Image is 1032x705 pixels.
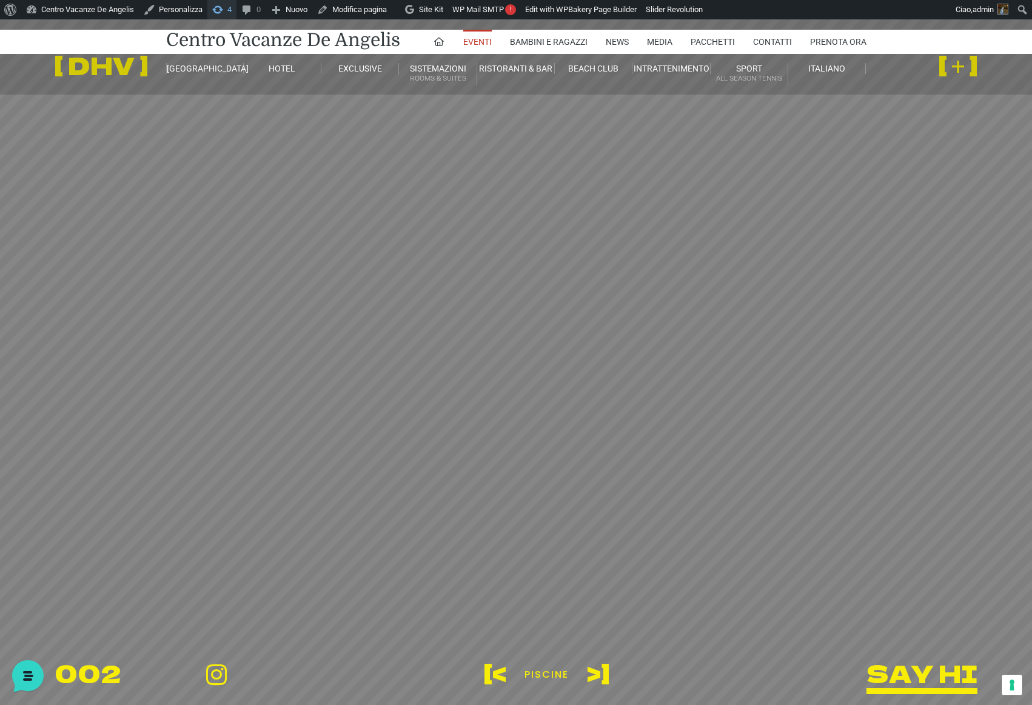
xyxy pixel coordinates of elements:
a: Eventi [463,30,492,54]
span: Slider Revolution [646,5,703,14]
button: Start a Conversation [19,172,223,196]
button: Help [158,389,233,417]
a: [GEOGRAPHIC_DATA] [166,63,244,74]
button: Le tue preferenze relative al consenso per le tecnologie di tracciamento [1002,675,1022,695]
sr7-txt: 002 [55,658,121,688]
a: Media [647,30,672,54]
p: Home [36,406,57,417]
a: [PERSON_NAME]Ciao! Benvenuto al [GEOGRAPHIC_DATA]! Come posso aiutarti![DATE] [15,131,228,167]
p: La nostra missione è rendere la tua esperienza straordinaria! [10,73,204,97]
a: Centro Vacanze De Angelis [166,28,400,52]
p: Messages [104,406,139,417]
a: Prenota Ora [810,30,866,54]
p: Ciao! Benvenuto al [GEOGRAPHIC_DATA]! Come posso aiutarti! [51,150,192,162]
a: SistemazioniRooms & Suites [399,63,477,85]
span: Your Conversations [19,116,98,126]
a: See all [196,116,223,126]
small: Rooms & Suites [399,73,476,84]
span: ! [505,4,516,15]
iframe: Customerly Messenger Launcher [10,658,46,694]
a: Bambini e Ragazzi [510,30,588,54]
a: Open Help Center [151,221,223,230]
a: Intrattenimento [632,63,710,74]
a: Ristoranti & Bar [477,63,555,74]
button: Messages [84,389,159,417]
sr7-txt: Piscine [506,658,587,688]
img: light [19,137,44,161]
small: All Season Tennis [711,73,788,84]
input: Search for an Article... [27,247,198,259]
button: Home [10,389,84,417]
h2: Hello from [GEOGRAPHIC_DATA] 👋 [10,10,204,68]
p: [DATE] [199,136,223,147]
span: [PERSON_NAME] [51,136,192,148]
a: say hi [866,658,977,694]
span: admin [973,5,994,14]
a: Hotel [244,63,321,74]
span: Start a Conversation [87,179,170,189]
span: Italiano [808,64,845,73]
span: Find an Answer [19,221,82,230]
span: Site Kit [419,5,443,14]
a: SportAll Season Tennis [711,63,788,85]
a: News [606,30,629,54]
a: Exclusive [321,63,399,74]
a: Italiano [788,63,866,74]
sr7-txt: >] [587,658,609,688]
p: Help [188,406,204,417]
a: Pacchetti [691,30,735,54]
sr7-txt: [< [484,658,506,688]
a: Contatti [753,30,792,54]
a: Beach Club [555,63,632,74]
